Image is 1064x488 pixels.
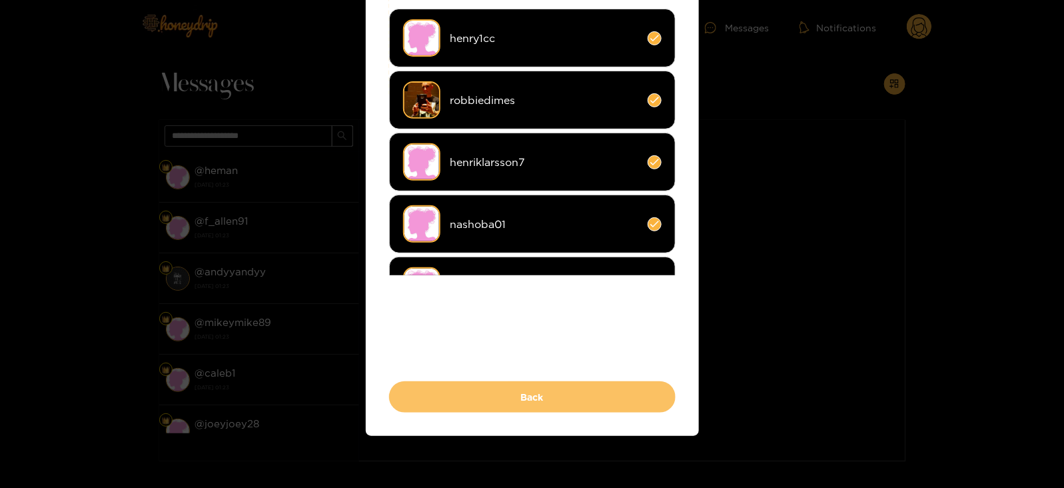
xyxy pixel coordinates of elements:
img: no-avatar.png [403,205,440,243]
img: no-avatar.png [403,267,440,305]
img: no-avatar.png [403,143,440,181]
img: upxnl-screenshot_20250725_032726_gallery.jpg [403,81,440,119]
span: henriklarsson7 [450,155,638,170]
span: nashoba01 [450,217,638,232]
span: robbiedimes [450,93,638,108]
button: Back [389,381,676,413]
span: henry1cc [450,31,638,46]
img: no-avatar.png [403,19,440,57]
